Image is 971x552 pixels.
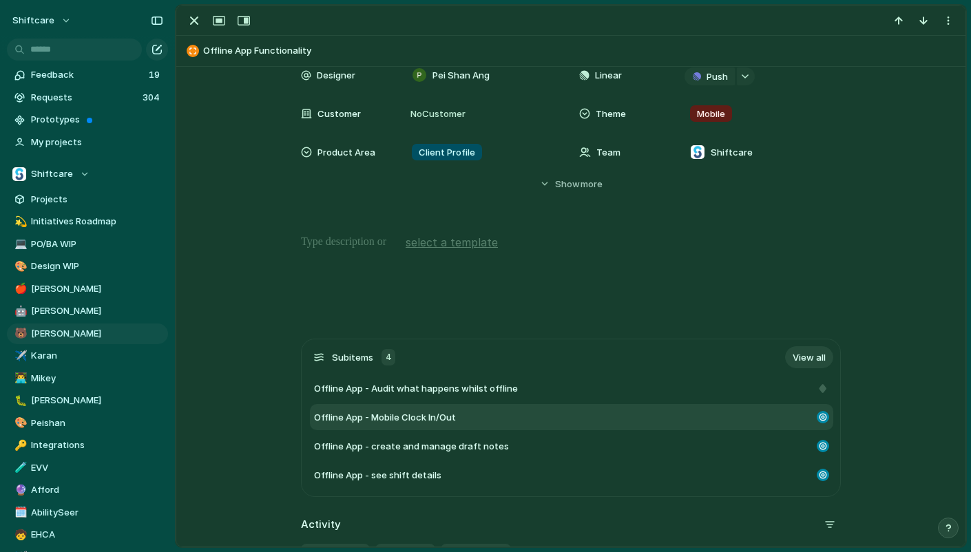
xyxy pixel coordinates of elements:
span: My projects [31,136,163,149]
span: Offline App - see shift details [314,469,441,482]
a: 🎨Design WIP [7,256,168,277]
button: ✈️ [12,349,26,363]
a: 🗓️AbilitySeer [7,502,168,523]
button: 💻 [12,237,26,251]
div: 👨‍💻 [14,370,24,386]
div: 🔑 [14,438,24,454]
a: 🧒EHCA [7,524,168,545]
div: 🔮 [14,482,24,498]
span: [PERSON_NAME] [31,282,163,296]
div: 🗓️ [14,505,24,520]
h2: Activity [301,517,341,533]
div: 🐻 [14,326,24,341]
span: Prototypes [31,113,163,127]
span: Mikey [31,372,163,385]
button: 🎨 [12,416,26,430]
a: Prototypes [7,109,168,130]
span: Client Profile [419,146,475,160]
button: 💫 [12,215,26,229]
div: 🎨 [14,415,24,431]
span: Shiftcare [711,146,753,160]
div: 💫 [14,214,24,230]
span: Projects [31,193,163,206]
div: 🐛 [14,393,24,409]
span: Shiftcare [31,167,73,181]
span: Offline App Functionality [203,44,959,58]
a: 💫Initiatives Roadmap [7,211,168,232]
div: ✈️ [14,348,24,364]
span: Integrations [31,438,163,452]
span: Offline App - create and manage draft notes [314,440,509,454]
a: Projects [7,189,168,210]
span: [PERSON_NAME] [31,394,163,407]
span: Requests [31,91,138,105]
a: 🎨Peishan [7,413,168,434]
a: 💻PO/BA WIP [7,234,168,255]
span: Product Area [317,146,375,160]
span: AbilitySeer [31,506,163,520]
a: 🔮Afford [7,480,168,500]
span: [PERSON_NAME] [31,304,163,318]
span: shiftcare [12,14,54,28]
span: Initiatives Roadmap [31,215,163,229]
a: Feedback19 [7,65,168,85]
a: 🤖[PERSON_NAME] [7,301,168,321]
div: 🤖 [14,304,24,319]
a: 🧪EVV [7,458,168,478]
a: 🔑Integrations [7,435,168,456]
a: 🍎[PERSON_NAME] [7,279,168,299]
span: Designer [317,69,355,83]
div: 🧪 [14,460,24,476]
button: 🔑 [12,438,26,452]
button: 🤖 [12,304,26,318]
a: 👨‍💻Mikey [7,368,168,389]
button: shiftcare [6,10,79,32]
span: Karan [31,349,163,363]
span: Team [596,146,620,160]
span: Offline App - Mobile Clock In/Out [314,411,456,425]
span: [PERSON_NAME] [31,327,163,341]
button: 🎨 [12,259,26,273]
span: 304 [143,91,163,105]
span: PO/BA WIP [31,237,163,251]
button: 🔮 [12,483,26,497]
div: 💻 [14,236,24,252]
span: Subitems [332,351,373,365]
button: 🧒 [12,528,26,542]
span: Feedback [31,68,145,82]
span: Afford [31,483,163,497]
div: 4 [382,349,395,365]
span: Mobile [697,107,725,121]
a: View all [785,346,833,368]
span: Peishan [31,416,163,430]
button: 👨‍💻 [12,372,26,385]
span: Push [707,70,728,84]
div: 🎨 [14,259,24,275]
span: 19 [149,68,163,82]
span: Pei Shan Ang [432,69,490,83]
span: No Customer [406,107,466,121]
button: Showmore [301,171,841,196]
button: 🐻 [12,327,26,341]
button: select a template [404,232,500,253]
a: ✈️Karan [7,346,168,366]
button: Offline App Functionality [182,40,959,62]
span: Show [555,178,580,191]
a: 🐻[PERSON_NAME] [7,323,168,344]
span: Theme [596,107,626,121]
span: more [581,178,603,191]
button: 🧪 [12,461,26,475]
span: EHCA [31,528,163,542]
a: Requests304 [7,87,168,108]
